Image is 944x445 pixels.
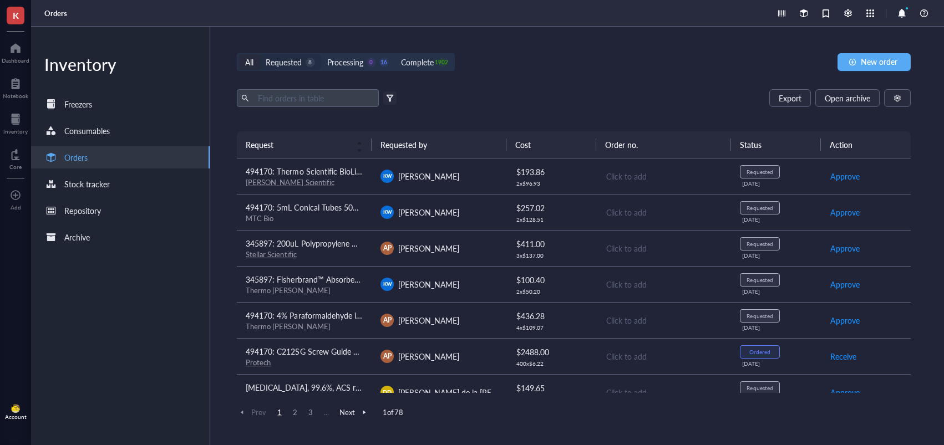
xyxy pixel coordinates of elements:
[5,413,27,420] div: Account
[747,168,773,175] div: Requested
[830,242,860,254] span: Approve
[401,56,434,68] div: Complete
[830,275,860,293] button: Approve
[246,213,363,223] div: MTC Bio
[2,39,29,64] a: Dashboard
[825,94,870,103] span: Open archive
[596,266,731,302] td: Click to add
[516,310,587,322] div: $ 436.28
[2,57,29,64] div: Dashboard
[11,404,20,413] img: da48f3c6-a43e-4a2d-aade-5eac0d93827f.jpeg
[246,166,474,177] span: 494170: Thermo Scientific BioLite Cell Culture Treated Flasks (T75)
[398,315,459,326] span: [PERSON_NAME]
[237,407,266,417] span: Prev
[64,151,88,163] div: Orders
[821,131,911,158] th: Action
[398,171,459,182] span: [PERSON_NAME]
[237,53,454,71] div: segmented control
[506,131,596,158] th: Cost
[596,194,731,230] td: Click to add
[246,321,363,331] div: Thermo [PERSON_NAME]
[383,407,403,417] span: 1 of 78
[64,204,101,217] div: Repository
[747,277,773,283] div: Requested
[861,57,897,66] span: New order
[779,94,801,103] span: Export
[246,202,369,213] span: 494170: 5mL Conical Tubes 500/CS
[437,58,446,67] div: 1902
[339,407,369,417] span: Next
[64,98,92,110] div: Freezers
[742,216,812,223] div: [DATE]
[11,204,21,211] div: Add
[830,347,857,365] button: Receive
[606,242,722,254] div: Click to add
[596,230,731,266] td: Click to add
[516,274,587,286] div: $ 100.40
[830,206,860,218] span: Approve
[398,279,459,290] span: [PERSON_NAME]
[13,8,19,22] span: K
[516,288,587,295] div: 2 x $ 50.20
[398,351,459,362] span: [PERSON_NAME]
[830,311,860,329] button: Approve
[64,125,110,137] div: Consumables
[830,350,856,362] span: Receive
[44,8,69,18] a: Orders
[516,216,587,223] div: 2 x $ 128.51
[31,200,210,222] a: Repository
[398,243,459,254] span: [PERSON_NAME]
[742,324,812,331] div: [DATE]
[815,89,880,107] button: Open archive
[747,313,773,319] div: Requested
[596,131,731,158] th: Order no.
[606,206,722,218] div: Click to add
[747,385,773,391] div: Requested
[383,315,392,325] span: AP
[3,128,28,135] div: Inventory
[31,53,210,75] div: Inventory
[3,110,28,135] a: Inventory
[516,252,587,259] div: 3 x $ 137.00
[516,202,587,214] div: $ 257.02
[246,274,400,285] span: 345897: Fisherbrand™ Absorbent Underpads
[606,170,722,182] div: Click to add
[516,324,587,331] div: 4 x $ 109.07
[830,383,860,401] button: Approve
[383,280,392,288] span: KW
[830,239,860,257] button: Approve
[516,382,587,394] div: $ 149.65
[731,131,821,158] th: Status
[31,120,210,142] a: Consumables
[246,357,271,367] a: Protech
[596,374,731,410] td: Click to add
[31,93,210,115] a: Freezers
[838,53,911,71] button: New order
[606,350,722,362] div: Click to add
[288,407,302,417] span: 2
[3,75,28,99] a: Notebook
[31,146,210,168] a: Orders
[606,278,722,290] div: Click to add
[596,302,731,338] td: Click to add
[383,351,392,361] span: AP
[830,170,860,182] span: Approve
[830,203,860,221] button: Approve
[31,173,210,195] a: Stock tracker
[304,407,317,417] span: 3
[516,360,587,367] div: 400 x $ 6.22
[383,172,392,180] span: KW
[266,56,302,68] div: Requested
[246,177,334,187] a: [PERSON_NAME] Scientific
[246,285,363,295] div: Thermo [PERSON_NAME]
[64,231,90,243] div: Archive
[245,56,253,68] div: All
[596,158,731,195] td: Click to add
[606,314,722,326] div: Click to add
[596,338,731,374] td: Click to add
[830,314,860,326] span: Approve
[606,386,722,398] div: Click to add
[372,131,506,158] th: Requested by
[3,93,28,99] div: Notebook
[31,226,210,248] a: Archive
